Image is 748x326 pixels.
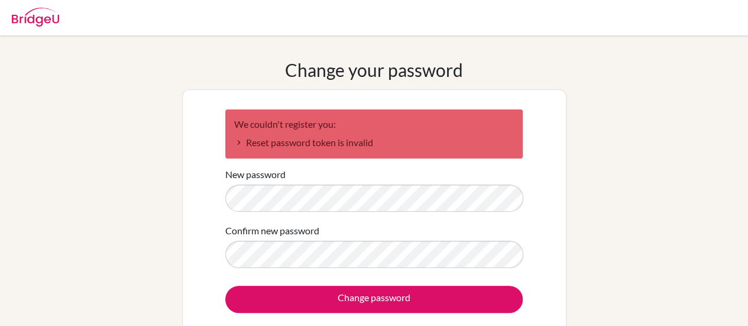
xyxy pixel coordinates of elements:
[234,118,514,130] h2: We couldn't register you:
[225,224,319,238] label: Confirm new password
[234,135,514,150] li: Reset password token is invalid
[285,59,463,80] h1: Change your password
[12,8,59,27] img: Bridge-U
[225,167,286,182] label: New password
[225,286,523,313] input: Change password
